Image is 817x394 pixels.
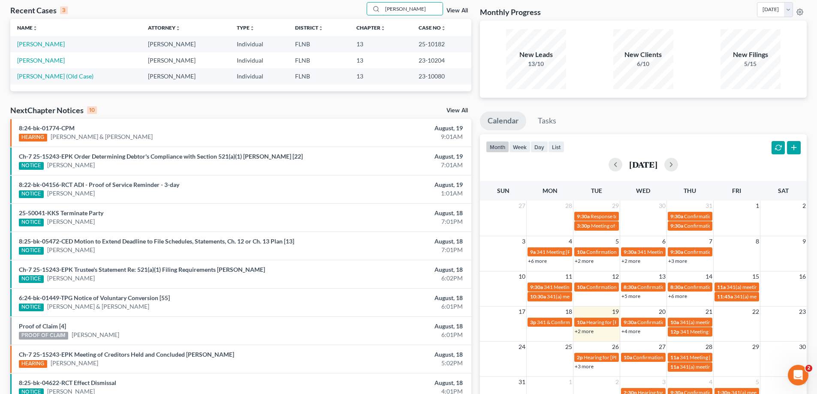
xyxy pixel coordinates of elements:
div: August, 18 [320,322,463,331]
td: [PERSON_NAME] [141,52,230,68]
a: [PERSON_NAME] [47,246,95,254]
a: +4 more [621,328,640,334]
button: month [486,141,509,153]
div: NOTICE [19,275,44,283]
span: 11a [717,284,726,290]
a: Attorneyunfold_more [148,24,181,31]
span: 23 [798,307,807,317]
span: Confirmation hearing [PERSON_NAME] [586,249,676,255]
a: [PERSON_NAME] & [PERSON_NAME] [47,302,149,311]
a: [PERSON_NAME] & [PERSON_NAME] [51,132,153,141]
span: 2 [615,377,620,387]
span: Hearing for [PERSON_NAME] [586,319,653,325]
a: 8:25-bk-04622-RCT Effect Dismissal [19,379,116,386]
span: 341 Meeting [PERSON_NAME] [680,354,749,361]
div: 6:02PM [320,274,463,283]
a: Proof of Claim [4] [19,322,66,330]
span: 9:30a [530,284,543,290]
span: 25 [564,342,573,352]
span: 9:30a [624,319,636,325]
span: 10a [577,319,585,325]
i: unfold_more [250,26,255,31]
span: 341 Meeting [PERSON_NAME] [PERSON_NAME] [680,328,791,335]
span: 1 [755,201,760,211]
a: [PERSON_NAME] (Old Case) [17,72,93,80]
div: August, 19 [320,124,463,132]
a: Calendar [480,111,526,130]
a: +3 more [668,258,687,264]
a: [PERSON_NAME] [47,189,95,198]
span: 10 [518,271,526,282]
span: 12p [670,328,679,335]
div: 6:01PM [320,331,463,339]
span: 9:30a [670,249,683,255]
div: 10 [87,106,97,114]
a: Ch-7 25-15243-EPK Meeting of Creditors Held and Concluded [PERSON_NAME] [19,351,234,358]
span: 27 [658,342,666,352]
span: 341 & Confirmation Hearing [PERSON_NAME] [537,319,642,325]
a: [PERSON_NAME] [47,274,95,283]
span: 19 [611,307,620,317]
span: Confirmation Hearing Tin, [GEOGRAPHIC_DATA] [586,284,698,290]
span: 27 [518,201,526,211]
h3: Monthly Progress [480,7,541,17]
h2: [DATE] [629,160,657,169]
i: unfold_more [33,26,38,31]
span: 341(a) meeting for [PERSON_NAME] [680,319,763,325]
a: Ch-7 25-15243-EPK Order Determining Debtor's Compliance with Section 521(a)(1) [PERSON_NAME] [22] [19,153,303,160]
a: +2 more [575,328,594,334]
span: 8 [755,236,760,247]
div: August, 18 [320,237,463,246]
span: Mon [543,187,558,194]
div: New Clients [613,50,673,60]
td: Individual [230,52,288,68]
span: 11 [564,271,573,282]
div: 9:01AM [320,132,463,141]
a: 8:25-bk-05472-CED Motion to Extend Deadline to File Schedules, Statements, Ch. 12 or Ch. 13 Plan ... [19,238,294,245]
a: [PERSON_NAME] [47,217,95,226]
span: Hearing for [PERSON_NAME] [584,354,651,361]
td: Individual [230,36,288,52]
span: 10a [577,249,585,255]
input: Search by name... [383,3,443,15]
span: Response to TST's Objection [PERSON_NAME] [591,213,695,220]
span: 10:30a [530,293,546,300]
button: day [531,141,548,153]
span: 24 [518,342,526,352]
a: [PERSON_NAME] [47,161,95,169]
span: 10a [670,319,679,325]
a: 8:24-bk-01774-CPM [19,124,75,132]
span: 11:45a [717,293,733,300]
span: 9:30a [624,249,636,255]
td: 25-10182 [412,36,471,52]
a: Typeunfold_more [237,24,255,31]
span: Fri [732,187,741,194]
i: unfold_more [318,26,323,31]
span: 26 [611,342,620,352]
div: August, 19 [320,152,463,161]
span: 5 [615,236,620,247]
a: +2 more [575,258,594,264]
div: New Leads [506,50,566,60]
span: 4 [708,377,713,387]
span: 20 [658,307,666,317]
span: 341(a) meeting for [PERSON_NAME] [680,364,763,370]
a: +3 more [575,363,594,370]
span: 9:30a [670,223,683,229]
span: 3 [521,236,526,247]
span: 14 [705,271,713,282]
div: New Filings [721,50,781,60]
td: 13 [350,68,412,84]
button: week [509,141,531,153]
a: [PERSON_NAME] [17,40,65,48]
td: 23-10204 [412,52,471,68]
td: FLNB [288,68,349,84]
span: 3p [530,319,536,325]
i: unfold_more [175,26,181,31]
span: 17 [518,307,526,317]
div: PROOF OF CLAIM [19,332,68,340]
span: Confirmation Hearing [PERSON_NAME] [684,223,775,229]
a: +2 more [621,258,640,264]
span: 3 [661,377,666,387]
span: 8:30a [670,284,683,290]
